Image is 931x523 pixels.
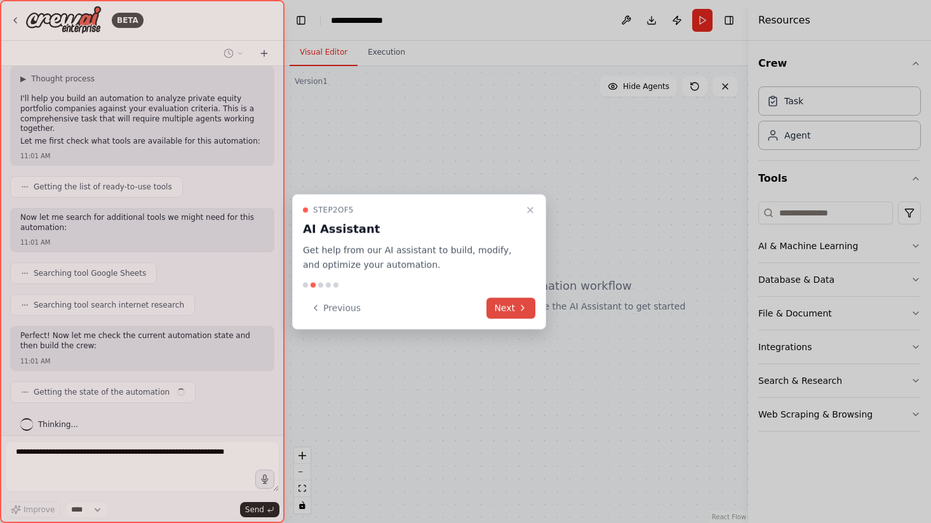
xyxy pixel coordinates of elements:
[303,243,520,273] p: Get help from our AI assistant to build, modify, and optimize your automation.
[313,205,354,215] span: Step 2 of 5
[523,203,538,218] button: Close walkthrough
[292,11,310,29] button: Hide left sidebar
[303,221,520,238] h3: AI Assistant
[303,297,368,318] button: Previous
[486,297,535,318] button: Next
